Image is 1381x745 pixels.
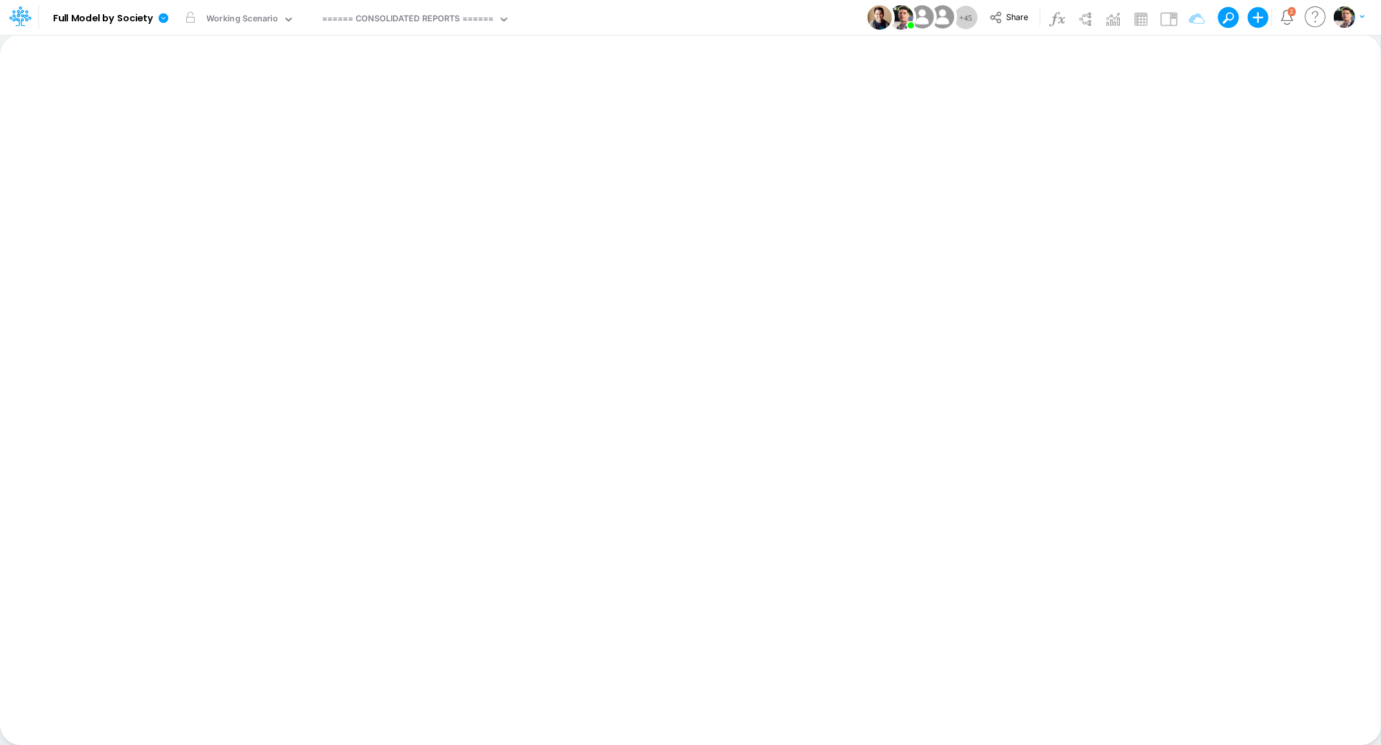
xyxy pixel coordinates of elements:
div: ====== CONSOLIDATED REPORTS ====== [322,12,493,27]
img: User Image Icon [907,3,936,32]
button: Share [983,8,1036,28]
b: Full Model by Society [53,13,153,25]
a: Notifications [1279,10,1294,25]
div: 2 unread items [1290,8,1293,14]
div: Working Scenario [206,12,278,27]
span: Share [1005,12,1027,21]
span: + 45 [959,14,972,22]
img: User Image Icon [928,3,957,32]
img: User Image Icon [888,5,913,30]
img: User Image Icon [867,5,892,30]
